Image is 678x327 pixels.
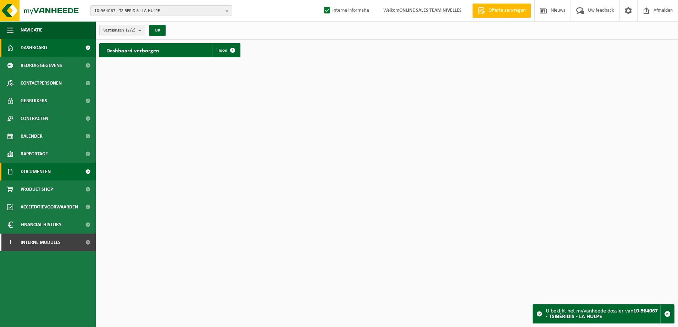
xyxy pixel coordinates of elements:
div: U bekijkt het myVanheede dossier van [546,305,660,323]
label: Interne informatie [322,5,369,16]
button: OK [149,25,166,36]
button: Vestigingen(2/2) [99,25,145,35]
strong: ONLINE SALES TEAM NIVELLES [399,8,462,13]
span: 10-964067 - TSIBERIDIS - LA HULPE [94,6,223,16]
span: Interne modules [21,234,61,251]
span: Gebruikers [21,92,47,110]
span: I [7,234,13,251]
a: Toon [212,43,240,57]
h2: Dashboard verborgen [99,43,166,57]
a: Offerte aanvragen [472,4,531,18]
span: Vestigingen [103,25,135,36]
span: Financial History [21,216,61,234]
span: Offerte aanvragen [487,7,527,14]
button: 10-964067 - TSIBERIDIS - LA HULPE [90,5,232,16]
span: Bedrijfsgegevens [21,57,62,74]
span: Contracten [21,110,48,127]
span: Rapportage [21,145,48,163]
span: Acceptatievoorwaarden [21,198,78,216]
span: Toon [218,48,227,53]
span: Contactpersonen [21,74,62,92]
span: Product Shop [21,180,53,198]
span: Dashboard [21,39,47,57]
count: (2/2) [126,28,135,33]
strong: 10-964067 - TSIBERIDIS - LA HULPE [546,308,658,320]
span: Documenten [21,163,51,180]
span: Navigatie [21,21,43,39]
span: Kalender [21,127,43,145]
